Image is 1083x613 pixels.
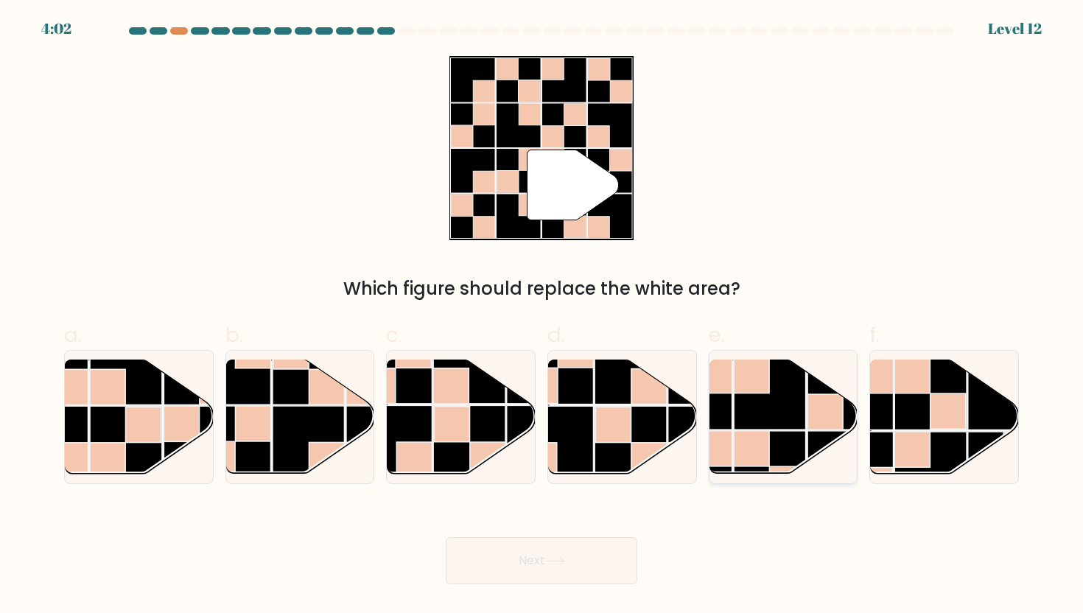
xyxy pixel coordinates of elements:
span: f. [869,320,880,349]
span: d. [547,320,565,349]
div: 4:02 [41,18,71,40]
span: c. [386,320,402,349]
g: " [528,150,619,220]
div: Which figure should replace the white area? [73,276,1010,302]
span: a. [64,320,82,349]
div: Level 12 [988,18,1042,40]
span: e. [709,320,725,349]
span: b. [225,320,243,349]
button: Next [446,537,637,584]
